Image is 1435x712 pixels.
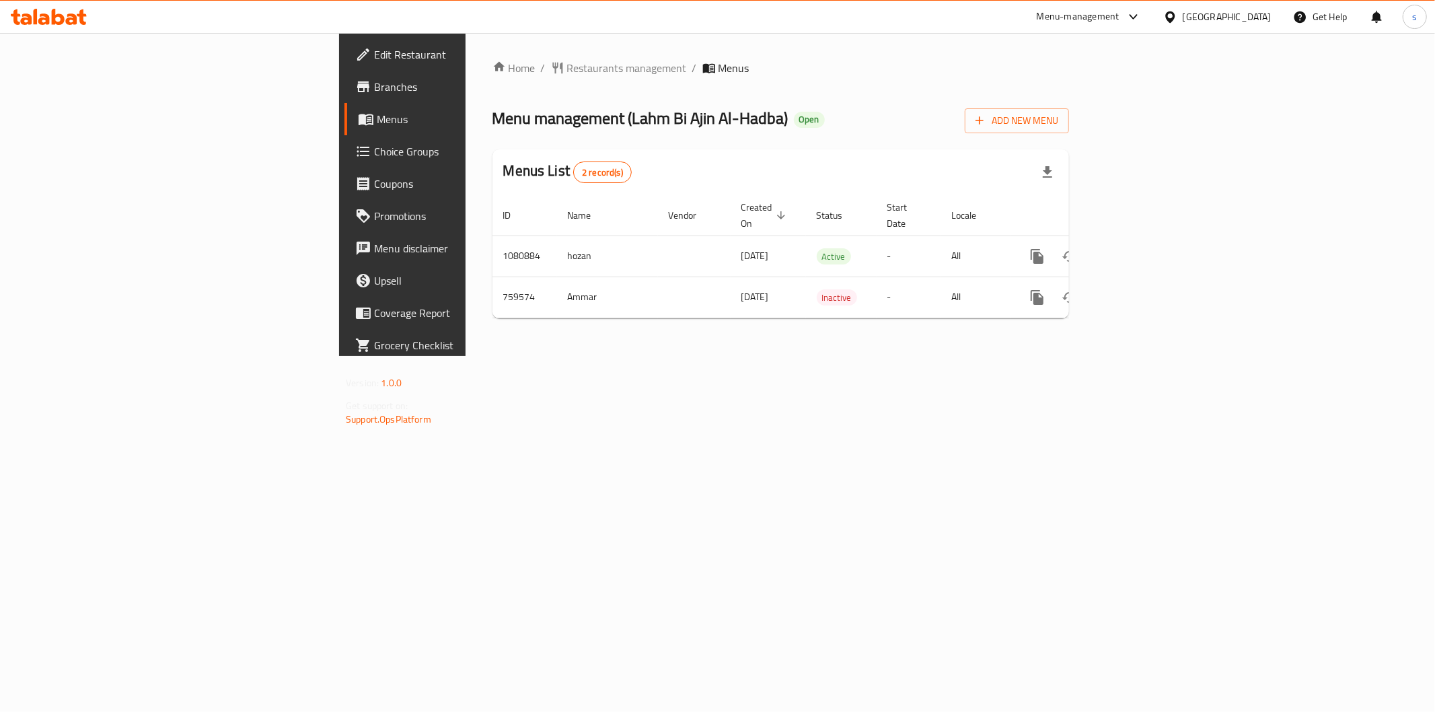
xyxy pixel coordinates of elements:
span: 2 record(s) [574,166,631,179]
span: [DATE] [741,247,769,264]
span: ID [503,207,529,223]
a: Upsell [344,264,579,297]
td: All [941,277,1010,318]
span: Status [817,207,860,223]
li: / [692,60,697,76]
a: Coverage Report [344,297,579,329]
span: Inactive [817,290,857,306]
nav: breadcrumb [492,60,1069,76]
a: Coupons [344,168,579,200]
button: more [1021,240,1054,273]
th: Actions [1010,195,1161,236]
button: more [1021,281,1054,314]
span: Vendor [669,207,714,223]
td: - [877,277,941,318]
div: Total records count [573,162,632,183]
span: Open [794,114,825,125]
span: Active [817,249,851,264]
span: Get support on: [346,397,408,415]
a: Menu disclaimer [344,232,579,264]
span: Add New Menu [976,112,1058,129]
span: Menus [719,60,749,76]
button: Change Status [1054,281,1086,314]
a: Restaurants management [551,60,687,76]
div: [GEOGRAPHIC_DATA] [1183,9,1272,24]
span: 1.0.0 [381,374,402,392]
span: Version: [346,374,379,392]
div: Export file [1031,156,1064,188]
span: Promotions [374,208,568,224]
div: Open [794,112,825,128]
span: Created On [741,199,790,232]
a: Choice Groups [344,135,579,168]
div: Menu-management [1037,9,1119,25]
span: Edit Restaurant [374,46,568,63]
span: Coverage Report [374,305,568,321]
span: Menu disclaimer [374,240,568,256]
td: hozan [557,236,658,277]
span: Restaurants management [567,60,687,76]
a: Grocery Checklist [344,329,579,361]
div: Active [817,248,851,264]
span: Grocery Checklist [374,337,568,353]
div: Inactive [817,289,857,306]
span: Locale [952,207,994,223]
a: Support.OpsPlatform [346,411,431,428]
span: Upsell [374,273,568,289]
button: Add New Menu [965,108,1069,133]
span: Name [568,207,609,223]
td: - [877,236,941,277]
span: Branches [374,79,568,95]
a: Edit Restaurant [344,38,579,71]
span: [DATE] [741,288,769,306]
span: s [1412,9,1417,24]
span: Start Date [887,199,925,232]
a: Menus [344,103,579,135]
table: enhanced table [492,195,1161,318]
span: Coupons [374,176,568,192]
span: Menus [377,111,568,127]
a: Branches [344,71,579,103]
a: Promotions [344,200,579,232]
h2: Menus List [503,161,632,183]
td: Ammar [557,277,658,318]
span: Choice Groups [374,143,568,159]
td: All [941,236,1010,277]
button: Change Status [1054,240,1086,273]
span: Menu management ( Lahm Bi Ajin Al-Hadba ) [492,103,788,133]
